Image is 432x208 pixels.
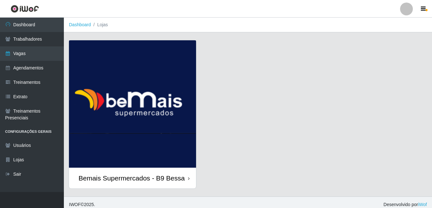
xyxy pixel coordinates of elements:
div: Bemais Supermercados - B9 Bessa [79,174,185,182]
img: CoreUI Logo [11,5,39,13]
a: iWof [418,202,427,207]
a: Bemais Supermercados - B9 Bessa [69,40,196,188]
nav: breadcrumb [64,18,432,32]
span: IWOF [69,202,81,207]
span: © 2025 . [69,201,95,208]
img: cardImg [69,40,196,168]
a: Dashboard [69,22,91,27]
span: Desenvolvido por [383,201,427,208]
li: Lojas [91,21,108,28]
